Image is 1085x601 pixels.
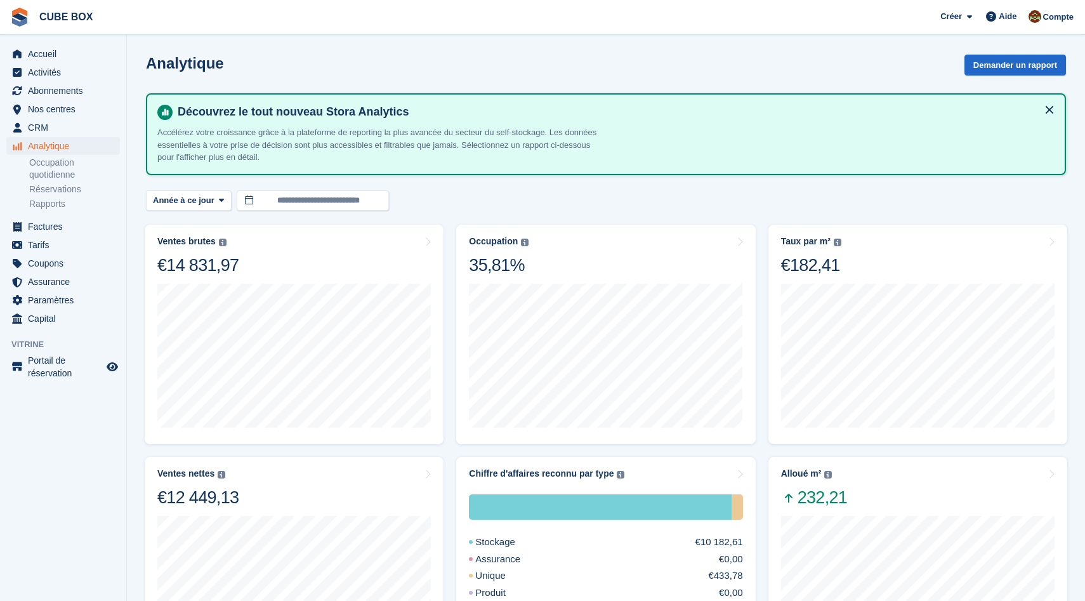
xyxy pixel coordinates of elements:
[719,586,743,600] div: €0,00
[469,586,536,600] div: Produit
[781,487,848,508] span: 232,21
[29,183,120,195] a: Réservations
[28,63,104,81] span: Activités
[469,254,529,276] div: 35,81%
[6,291,120,309] a: menu
[6,273,120,291] a: menu
[28,354,104,380] span: Portail de réservation
[6,254,120,272] a: menu
[719,552,743,567] div: €0,00
[28,100,104,118] span: Nos centres
[29,157,120,181] a: Occupation quotidienne
[28,45,104,63] span: Accueil
[781,236,831,247] div: Taux par m²
[1043,11,1074,23] span: Compte
[781,254,841,276] div: €182,41
[6,354,120,380] a: menu
[469,468,614,479] div: Chiffre d'affaires reconnu par type
[28,310,104,327] span: Capital
[28,273,104,291] span: Assurance
[732,494,743,520] div: Unique
[28,291,104,309] span: Paramètres
[105,359,120,374] a: Boutique d'aperçu
[469,552,551,567] div: Assurance
[469,569,536,583] div: Unique
[28,119,104,136] span: CRM
[617,471,624,479] img: icon-info-grey-7440780725fd019a000dd9b08b2336e03edf1995a4989e88bcd33f0948082b44.svg
[157,254,239,276] div: €14 831,97
[1029,10,1041,23] img: alex soubira
[469,494,732,520] div: Stockage
[10,8,29,27] img: stora-icon-8386f47178a22dfd0bd8f6a31ec36ba5ce8667c1dd55bd0f319d3a0aa187defe.svg
[6,218,120,235] a: menu
[999,10,1016,23] span: Aide
[157,126,602,164] p: Accélérez votre croissance grâce à la plateforme de reporting la plus avancée du secteur du self-...
[6,63,120,81] a: menu
[173,105,1055,119] h4: Découvrez le tout nouveau Stora Analytics
[469,535,546,550] div: Stockage
[708,569,742,583] div: €433,78
[834,239,841,246] img: icon-info-grey-7440780725fd019a000dd9b08b2336e03edf1995a4989e88bcd33f0948082b44.svg
[146,55,224,72] h2: Analytique
[28,254,104,272] span: Coupons
[940,10,962,23] span: Créer
[6,45,120,63] a: menu
[469,236,518,247] div: Occupation
[695,535,743,550] div: €10 182,61
[6,137,120,155] a: menu
[157,468,214,479] div: Ventes nettes
[28,218,104,235] span: Factures
[521,239,529,246] img: icon-info-grey-7440780725fd019a000dd9b08b2336e03edf1995a4989e88bcd33f0948082b44.svg
[29,198,120,210] a: Rapports
[11,338,126,351] span: Vitrine
[219,239,227,246] img: icon-info-grey-7440780725fd019a000dd9b08b2336e03edf1995a4989e88bcd33f0948082b44.svg
[146,190,232,211] button: Année à ce jour
[781,468,822,479] div: Alloué m²
[964,55,1066,76] button: Demander un rapport
[28,82,104,100] span: Abonnements
[28,236,104,254] span: Tarifs
[6,100,120,118] a: menu
[28,137,104,155] span: Analytique
[6,236,120,254] a: menu
[218,471,225,479] img: icon-info-grey-7440780725fd019a000dd9b08b2336e03edf1995a4989e88bcd33f0948082b44.svg
[153,194,214,207] span: Année à ce jour
[157,487,239,508] div: €12 449,13
[157,236,216,247] div: Ventes brutes
[34,6,98,27] a: CUBE BOX
[6,310,120,327] a: menu
[824,471,832,479] img: icon-info-grey-7440780725fd019a000dd9b08b2336e03edf1995a4989e88bcd33f0948082b44.svg
[6,119,120,136] a: menu
[6,82,120,100] a: menu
